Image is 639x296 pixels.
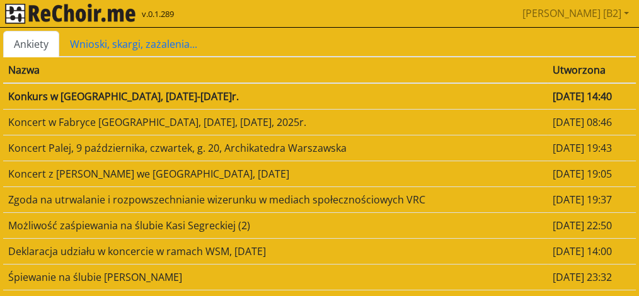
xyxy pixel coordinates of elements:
[548,83,636,110] td: [DATE] 14:40
[553,62,631,77] div: Utworzona
[548,109,636,135] td: [DATE] 08:46
[3,161,548,186] td: Koncert z [PERSON_NAME] we [GEOGRAPHIC_DATA], [DATE]
[142,8,174,21] span: v.0.1.289
[548,238,636,264] td: [DATE] 14:00
[3,83,548,110] td: Konkurs w [GEOGRAPHIC_DATA], [DATE]-[DATE]r.
[517,1,634,26] a: [PERSON_NAME] [B2]
[548,186,636,212] td: [DATE] 19:37
[8,62,543,77] div: Nazwa
[3,212,548,238] td: Możliwość zaśpiewania na ślubie Kasi Segreckiej (2)
[3,264,548,290] td: Śpiewanie na ślubie [PERSON_NAME]
[3,238,548,264] td: Deklaracja udziału w koncercie w ramach WSM, [DATE]
[3,109,548,135] td: Koncert w Fabryce [GEOGRAPHIC_DATA], [DATE], [DATE], 2025r.
[548,264,636,290] td: [DATE] 23:32
[59,31,208,57] a: Wnioski, skargi, zażalenia...
[3,31,59,57] a: Ankiety
[548,161,636,186] td: [DATE] 19:05
[548,212,636,238] td: [DATE] 22:50
[5,4,135,24] img: rekłajer mi
[3,186,548,212] td: Zgoda na utrwalanie i rozpowszechnianie wizerunku w mediach społecznościowych VRC
[3,135,548,161] td: Koncert Palej, 9 października, czwartek, g. 20, Archikatedra Warszawska
[548,135,636,161] td: [DATE] 19:43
